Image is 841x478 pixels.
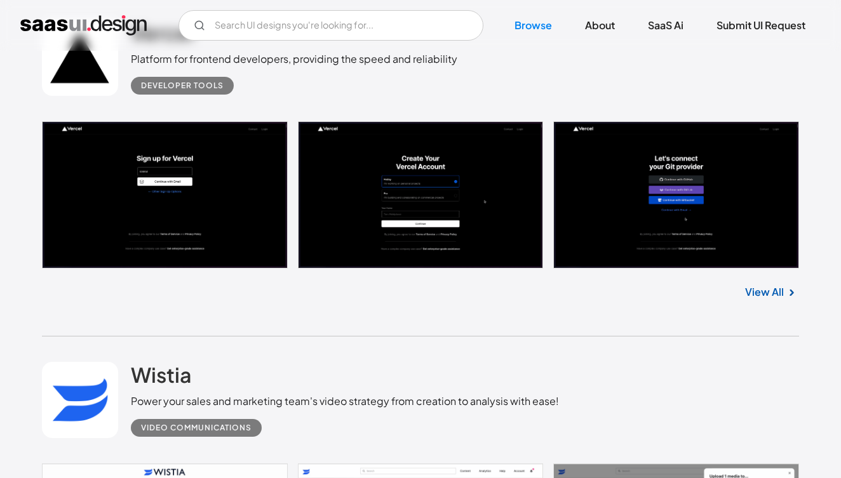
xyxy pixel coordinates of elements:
[131,362,192,387] h2: Wistia
[178,10,483,41] input: Search UI designs you're looking for...
[701,11,821,39] a: Submit UI Request
[633,11,699,39] a: SaaS Ai
[131,394,559,409] div: Power your sales and marketing team's video strategy from creation to analysis with ease!
[20,15,147,36] a: home
[570,11,630,39] a: About
[178,10,483,41] form: Email Form
[131,362,192,394] a: Wistia
[745,284,784,300] a: View All
[131,51,457,67] div: Platform for frontend developers, providing the speed and reliability
[499,11,567,39] a: Browse
[141,420,252,435] div: Video Communications
[141,78,224,93] div: Developer tools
